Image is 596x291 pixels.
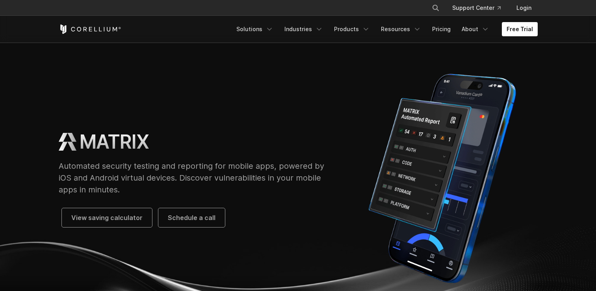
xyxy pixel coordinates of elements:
[347,68,537,289] img: Corellium MATRIX automated report on iPhone showing app vulnerability test results across securit...
[446,1,507,15] a: Support Center
[427,22,455,36] a: Pricing
[158,208,225,227] a: Schedule a call
[168,213,215,222] span: Schedule a call
[80,130,149,154] h1: MATRIX
[329,22,375,36] a: Products
[510,1,538,15] a: Login
[232,22,278,36] a: Solutions
[376,22,426,36] a: Resources
[232,22,538,36] div: Navigation Menu
[59,24,121,34] a: Corellium Home
[62,208,152,227] a: View saving calculator
[71,213,143,222] span: View saving calculator
[59,133,76,151] img: MATRIX Logo
[422,1,538,15] div: Navigation Menu
[429,1,443,15] button: Search
[457,22,494,36] a: About
[59,160,332,196] p: Automated security testing and reporting for mobile apps, powered by iOS and Android virtual devi...
[280,22,328,36] a: Industries
[502,22,538,36] a: Free Trial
